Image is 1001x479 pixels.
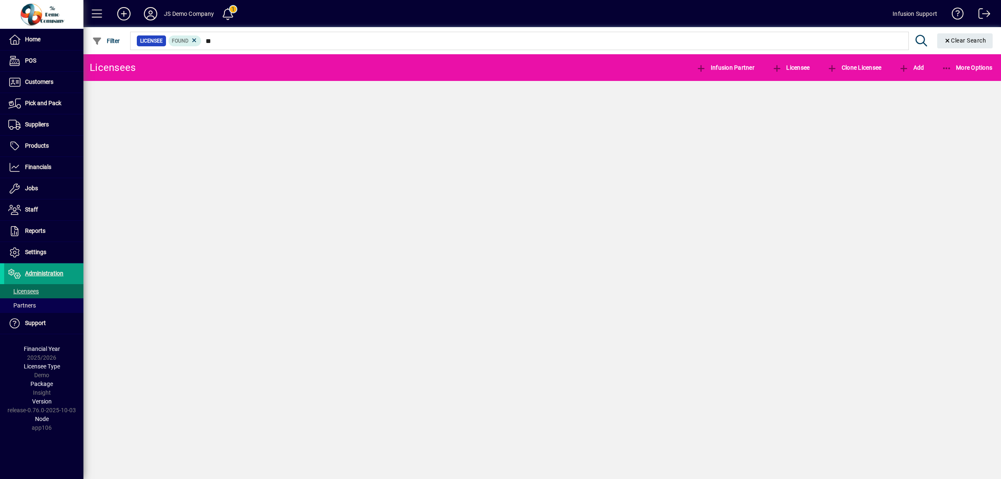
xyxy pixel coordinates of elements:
a: Financials [4,157,83,178]
span: Found [172,38,189,44]
span: Jobs [25,185,38,192]
span: Licensee [772,64,810,71]
a: Support [4,313,83,334]
span: Products [25,142,49,149]
span: Settings [25,249,46,255]
a: Pick and Pack [4,93,83,114]
span: Administration [25,270,63,277]
span: Staff [25,206,38,213]
span: Licensees [8,288,39,295]
a: Settings [4,242,83,263]
a: Customers [4,72,83,93]
span: Licensee Type [24,363,60,370]
a: Partners [4,298,83,313]
span: Filter [92,38,120,44]
span: Package [30,381,53,387]
a: Reports [4,221,83,242]
span: Clone Licensee [827,64,881,71]
span: Add [899,64,924,71]
button: Clone Licensee [825,60,883,75]
span: Clear Search [944,37,986,44]
a: Licensees [4,284,83,298]
span: Version [32,398,52,405]
a: Logout [972,2,991,29]
span: Customers [25,78,53,85]
span: Home [25,36,40,43]
span: Financial Year [24,345,60,352]
a: Suppliers [4,114,83,135]
span: Licensee [140,37,163,45]
div: JS Demo Company [164,7,214,20]
a: Products [4,136,83,156]
div: Licensees [90,61,136,74]
a: Home [4,29,83,50]
a: Knowledge Base [946,2,964,29]
button: Filter [90,33,122,48]
button: Clear [937,33,993,48]
button: Add [111,6,137,21]
button: Add [897,60,926,75]
button: Licensee [770,60,812,75]
span: Pick and Pack [25,100,61,106]
button: More Options [940,60,995,75]
a: Staff [4,199,83,220]
a: POS [4,50,83,71]
span: More Options [942,64,993,71]
mat-chip: Found Status: Found [169,35,201,46]
button: Profile [137,6,164,21]
span: Support [25,320,46,326]
span: Infusion Partner [696,64,755,71]
span: Partners [8,302,36,309]
span: Reports [25,227,45,234]
div: Infusion Support [893,7,937,20]
span: Financials [25,164,51,170]
span: POS [25,57,36,64]
span: Suppliers [25,121,49,128]
button: Infusion Partner [694,60,757,75]
span: Node [35,416,49,422]
a: Jobs [4,178,83,199]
